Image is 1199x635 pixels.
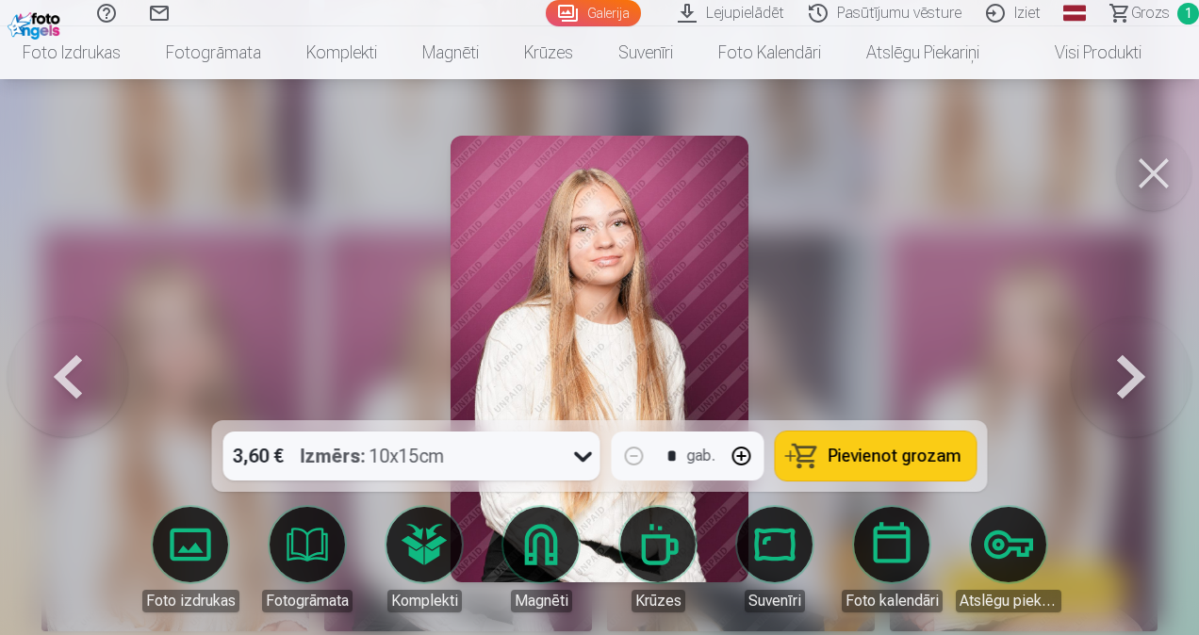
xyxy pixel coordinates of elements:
[776,431,977,480] button: Pievienot grozam
[696,26,844,79] a: Foto kalendāri
[1131,2,1170,24] span: Grozs
[511,590,572,612] div: Magnēti
[1002,26,1164,79] a: Visi produkti
[596,26,696,79] a: Suvenīri
[8,8,65,40] img: /fa1
[842,590,943,612] div: Foto kalendāri
[301,443,366,469] strong: Izmērs :
[488,507,594,612] a: Magnēti
[839,507,944,612] a: Foto kalendāri
[142,590,239,612] div: Foto izdrukas
[956,507,1061,612] a: Atslēgu piekariņi
[605,507,711,612] a: Krūzes
[400,26,501,79] a: Magnēti
[501,26,596,79] a: Krūzes
[387,590,462,612] div: Komplekti
[255,507,360,612] a: Fotogrāmata
[829,448,961,464] span: Pievienot grozam
[745,590,805,612] div: Suvenīri
[223,431,293,480] div: 3,60 €
[632,590,685,612] div: Krūzes
[143,26,284,79] a: Fotogrāmata
[301,431,445,480] div: 10x15cm
[1177,3,1199,24] span: 1
[371,507,477,612] a: Komplekti
[284,26,400,79] a: Komplekti
[262,590,353,612] div: Fotogrāmata
[687,445,715,467] div: gab.
[956,590,1061,612] div: Atslēgu piekariņi
[138,507,243,612] a: Foto izdrukas
[722,507,828,612] a: Suvenīri
[844,26,1002,79] a: Atslēgu piekariņi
